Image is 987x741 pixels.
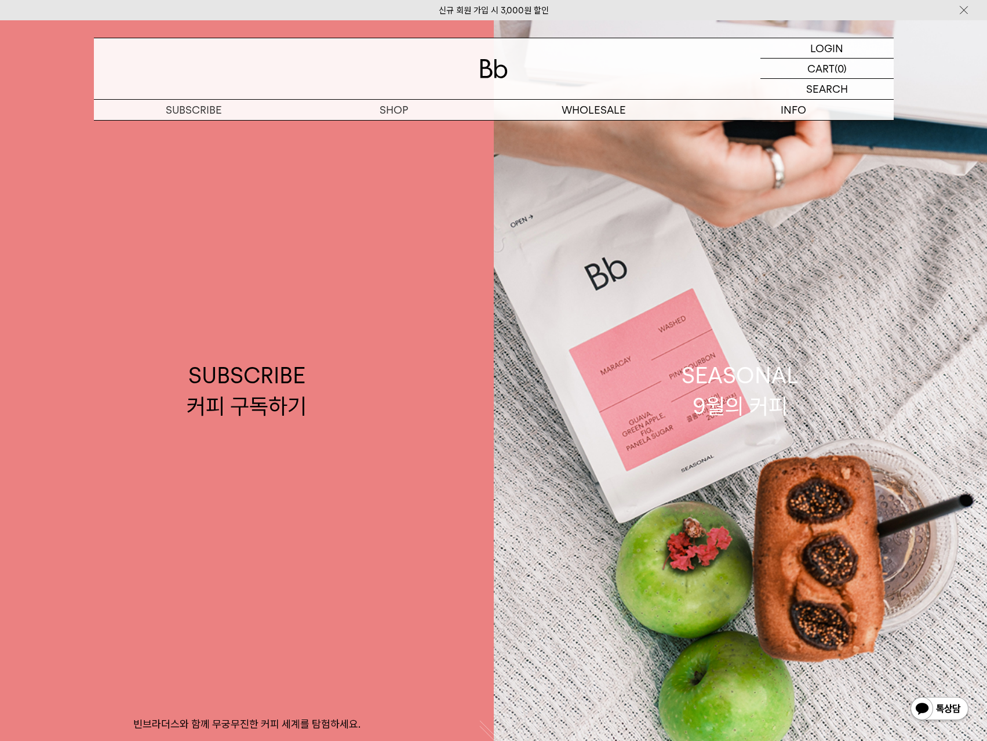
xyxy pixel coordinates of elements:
img: 로고 [480,59,508,78]
p: LOGIN [810,38,843,58]
p: CART [807,59,835,78]
div: SUBSCRIBE 커피 구독하기 [187,360,307,422]
div: SEASONAL 9월의 커피 [682,360,799,422]
a: SUBSCRIBE [94,100,294,120]
p: SEARCH [806,79,848,99]
p: (0) [835,59,847,78]
a: LOGIN [760,38,894,59]
a: SHOP [294,100,494,120]
a: CART (0) [760,59,894,79]
p: WHOLESALE [494,100,694,120]
p: INFO [694,100,894,120]
a: 신규 회원 가입 시 3,000원 할인 [439,5,549,16]
img: 카카오톡 채널 1:1 채팅 버튼 [909,696,970,724]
